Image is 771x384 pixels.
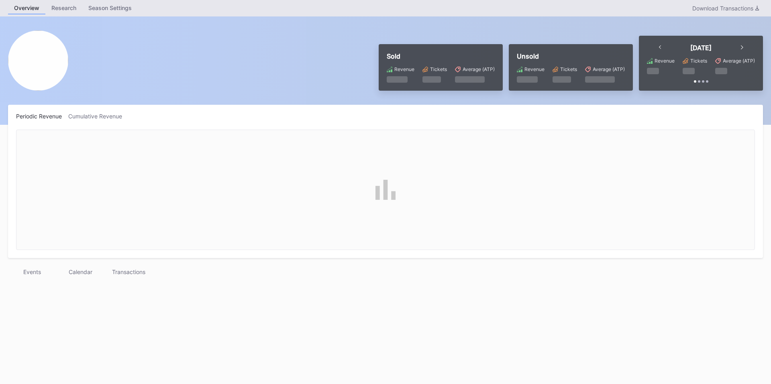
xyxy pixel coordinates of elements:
div: Periodic Revenue [16,113,68,120]
div: Revenue [655,58,675,64]
div: Download Transactions [692,5,759,12]
div: Average (ATP) [723,58,755,64]
div: Tickets [690,58,707,64]
div: Sold [387,52,495,60]
div: Revenue [394,66,414,72]
div: Revenue [524,66,545,72]
div: Calendar [56,266,104,278]
a: Overview [8,2,45,14]
a: Season Settings [82,2,138,14]
div: Unsold [517,52,625,60]
div: Cumulative Revenue [68,113,128,120]
div: [DATE] [690,44,712,52]
div: Tickets [560,66,577,72]
div: Average (ATP) [463,66,495,72]
div: Tickets [430,66,447,72]
div: Average (ATP) [593,66,625,72]
button: Download Transactions [688,3,763,14]
div: Events [8,266,56,278]
a: Research [45,2,82,14]
div: Transactions [104,266,153,278]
